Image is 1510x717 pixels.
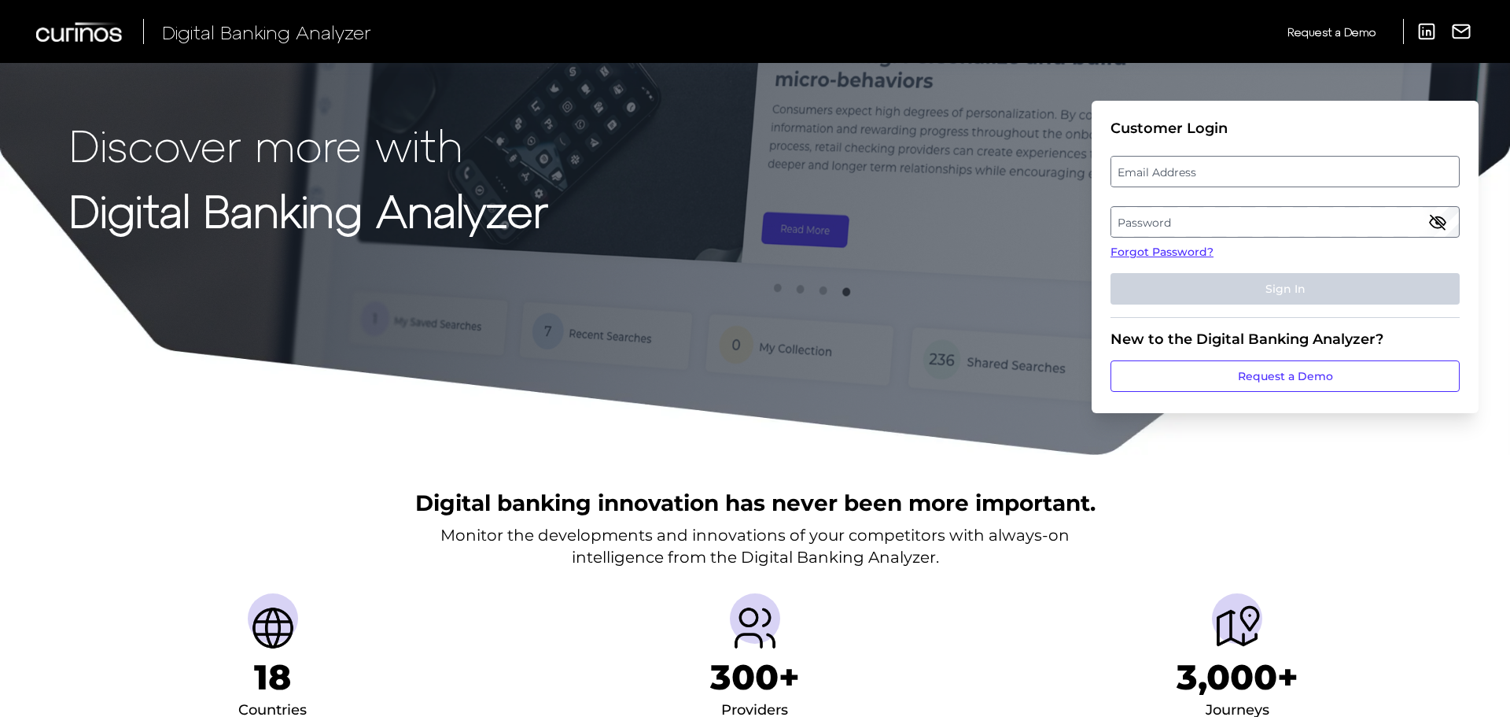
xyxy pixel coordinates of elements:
h2: Digital banking innovation has never been more important. [415,488,1096,518]
img: Curinos [36,22,124,42]
p: Monitor the developments and innovations of your competitors with always-on intelligence from the... [440,524,1070,568]
label: Password [1111,208,1458,236]
span: Request a Demo [1287,25,1376,39]
div: Customer Login [1110,120,1460,137]
img: Journeys [1212,603,1262,653]
a: Forgot Password? [1110,244,1460,261]
span: Digital Banking Analyzer [162,20,371,43]
label: Email Address [1111,157,1458,186]
div: New to the Digital Banking Analyzer? [1110,331,1460,348]
a: Request a Demo [1110,360,1460,392]
img: Countries [248,603,298,653]
h1: 300+ [710,656,800,698]
strong: Digital Banking Analyzer [69,183,548,236]
h1: 3,000+ [1177,656,1298,698]
img: Providers [730,603,780,653]
button: Sign In [1110,273,1460,305]
a: Request a Demo [1287,19,1376,45]
p: Discover more with [69,120,548,169]
h1: 18 [254,656,291,698]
